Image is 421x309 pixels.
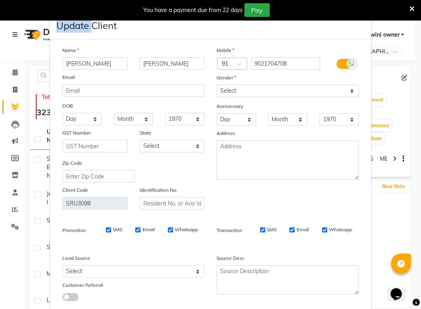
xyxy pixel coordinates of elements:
[217,227,242,234] label: Transaction
[140,129,151,137] label: State
[387,277,413,301] iframe: chat widget
[62,102,73,110] label: DOB
[62,197,128,209] input: Client Code
[113,226,122,233] label: SMS
[62,187,88,194] label: Client Code
[62,140,128,152] input: GST Number
[56,18,117,33] h4: Update Client
[217,47,234,54] label: Mobile
[217,130,235,137] label: Address
[244,3,270,17] button: Pay
[143,6,243,15] div: You have a payment due from 22 days
[62,160,82,167] label: Zip Code
[140,187,177,194] label: Identification No.
[62,129,91,137] label: GST Number
[140,57,205,70] input: Last Name
[62,74,75,81] label: Email
[267,226,277,233] label: SMS
[142,226,155,233] label: Email
[62,282,103,289] label: Customer Referral
[296,226,309,233] label: Email
[62,84,204,97] input: Email
[62,255,90,262] label: Lead Source
[217,103,243,110] label: Anniversary
[140,197,205,209] input: Resident No. or Any Id
[175,226,198,233] label: Whatsapp
[217,74,236,81] label: Gender
[217,255,244,262] label: Source Desc
[62,170,135,182] input: Enter Zip Code
[329,226,352,233] label: Whatsapp
[62,47,79,54] label: Name
[62,57,128,70] input: First Name
[62,227,86,234] label: Promotion
[251,57,320,70] input: Mobile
